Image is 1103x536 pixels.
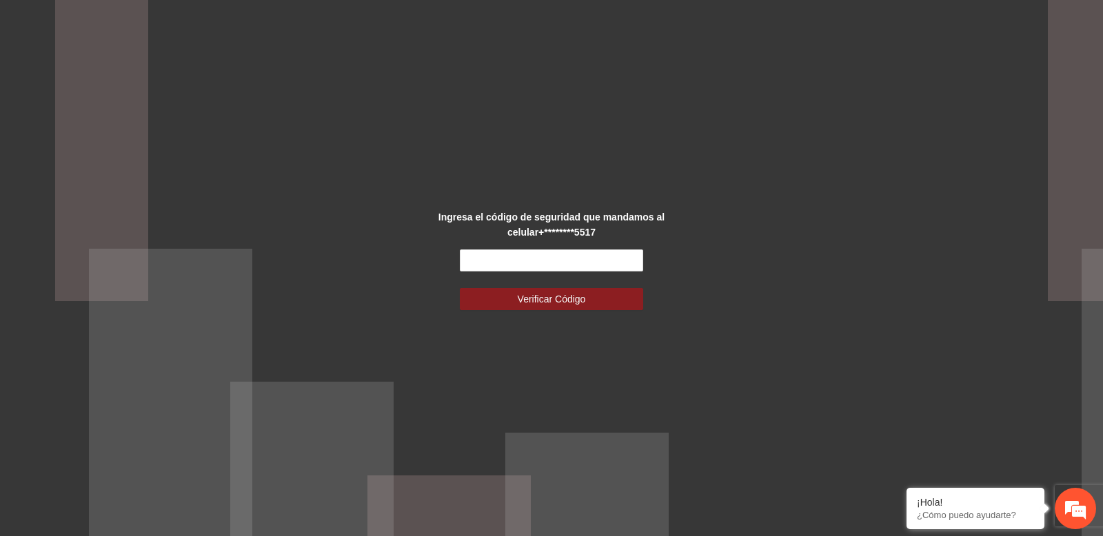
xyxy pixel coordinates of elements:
[518,291,586,307] span: Verificar Código
[460,288,644,310] button: Verificar Código
[917,510,1034,520] p: ¿Cómo puedo ayudarte?
[7,376,263,424] textarea: Escriba su mensaje y pulse “Intro”
[917,497,1034,508] div: ¡Hola!
[438,212,665,238] strong: Ingresa el código de seguridad que mandamos al celular +********5517
[72,70,232,88] div: Chatee con nosotros ahora
[226,7,259,40] div: Minimizar ventana de chat en vivo
[80,184,190,323] span: Estamos en línea.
